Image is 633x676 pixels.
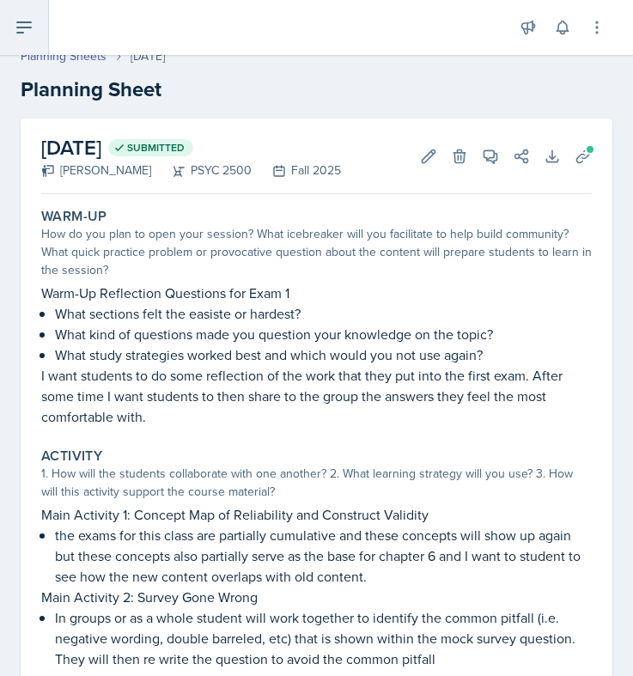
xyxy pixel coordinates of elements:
label: Warm-Up [41,208,107,225]
h2: [DATE] [41,132,341,163]
p: What kind of questions made you question your knowledge on the topic? [55,324,592,344]
p: Warm-Up Reflection Questions for Exam 1 [41,283,592,303]
div: [DATE] [131,47,165,65]
a: Planning Sheets [21,47,107,65]
div: 1. How will the students collaborate with one another? 2. What learning strategy will you use? 3.... [41,465,592,501]
div: [PERSON_NAME] [41,161,151,180]
p: I want students to do some reflection of the work that they put into the first exam. After some t... [41,365,592,427]
p: In groups or as a whole student will work together to identify the common pitfall (i.e. negative ... [55,607,592,669]
div: How do you plan to open your session? What icebreaker will you facilitate to help build community... [41,225,592,279]
span: Submitted [127,141,185,155]
label: Activity [41,448,102,465]
p: the exams for this class are partially cumulative and these concepts will show up again but these... [55,525,592,587]
div: Fall 2025 [252,161,341,180]
h2: Planning Sheet [21,74,612,105]
p: Main Activity 1: Concept Map of Reliability and Construct Validity [41,504,592,525]
p: What study strategies worked best and which would you not use again? [55,344,592,365]
div: PSYC 2500 [151,161,252,180]
p: What sections felt the easiste or hardest? [55,303,592,324]
p: Main Activity 2: Survey Gone Wrong [41,587,592,607]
